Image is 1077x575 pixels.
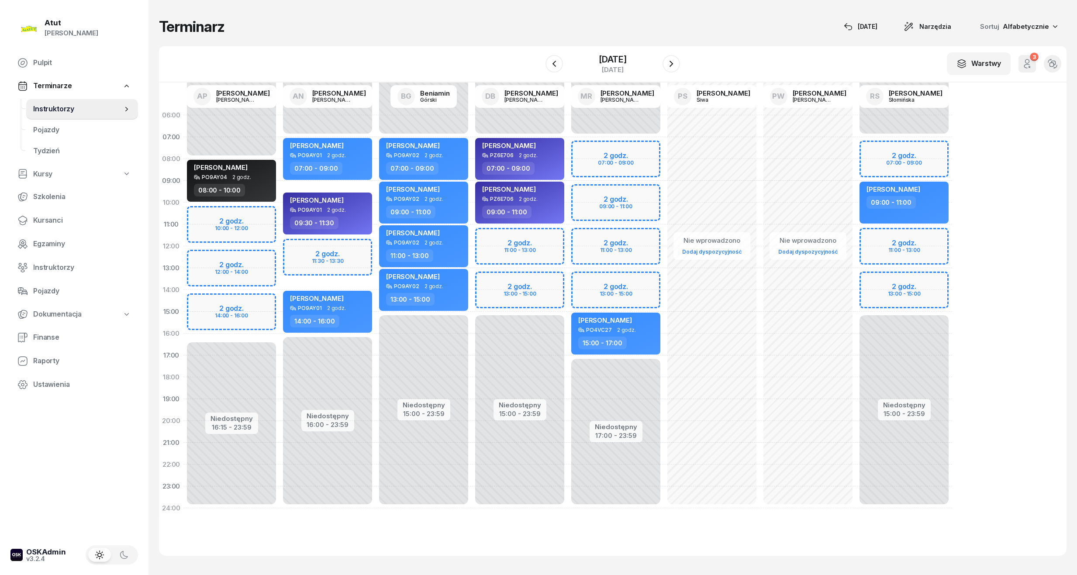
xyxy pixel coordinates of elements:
div: 12:00 [159,235,183,257]
span: [PERSON_NAME] [194,163,248,172]
div: 09:00 - 11:00 [866,196,916,209]
div: 15:00 [159,301,183,323]
div: 14:00 - 16:00 [290,315,339,327]
div: 22:00 [159,454,183,475]
div: Niedostępny [403,402,445,408]
span: Raporty [33,355,131,367]
span: [PERSON_NAME] [290,294,344,303]
div: PO9AY01 [298,152,322,158]
div: Nie wprowadzono [775,235,841,246]
span: 2 godz. [327,152,346,158]
div: 08:00 [159,148,183,170]
div: Niedostępny [499,402,541,408]
span: Sortuj [980,21,1001,32]
div: OSKAdmin [26,548,66,556]
a: RS[PERSON_NAME]Słomińska [859,85,949,108]
span: Finanse [33,332,131,343]
span: [PERSON_NAME] [386,185,440,193]
span: [PERSON_NAME] [290,141,344,150]
div: PZ6E706 [490,196,514,202]
a: Terminarze [10,76,138,96]
span: 2 godz. [327,207,346,213]
div: [DATE] [599,55,627,64]
div: 08:00 - 10:00 [194,184,245,196]
div: 17:00 [159,344,183,366]
div: 06:00 [159,104,183,126]
span: 2 godz. [425,240,443,246]
a: Ustawienia [10,374,138,395]
div: [PERSON_NAME] [45,28,98,39]
div: [PERSON_NAME] [216,90,270,96]
button: Nie wprowadzonoDodaj dyspozycyjność [679,233,745,259]
span: Pojazdy [33,124,131,136]
div: [PERSON_NAME] [312,90,366,96]
span: Terminarze [33,80,72,92]
a: Kursy [10,164,138,184]
div: PO9AY02 [394,283,419,289]
div: Niedostępny [307,413,349,419]
button: Niedostępny16:00 - 23:59 [307,411,349,430]
span: 2 godz. [232,174,251,180]
a: PW[PERSON_NAME][PERSON_NAME] [763,85,853,108]
a: PS[PERSON_NAME]Siwa [667,85,757,108]
div: [PERSON_NAME] [793,97,835,103]
div: 16:00 [159,323,183,344]
a: Tydzień [26,141,138,162]
div: PO9AY01 [298,305,322,311]
div: PO9AY02 [394,152,419,158]
div: 15:00 - 23:59 [403,408,445,417]
span: [PERSON_NAME] [386,229,440,237]
div: 09:00 [159,170,183,192]
div: 09:00 - 11:00 [482,206,532,218]
a: Dodaj dyspozycyjność [679,247,745,257]
a: Dodaj dyspozycyjność [775,247,841,257]
span: Egzaminy [33,238,131,250]
button: Niedostępny17:00 - 23:59 [595,422,637,441]
span: BG [401,93,411,100]
button: Nie wprowadzonoDodaj dyspozycyjność [775,233,841,259]
span: 2 godz. [425,283,443,289]
span: Alfabetycznie [1003,22,1049,31]
a: Instruktorzy [26,99,138,120]
span: 2 godz. [425,152,443,158]
span: Instruktorzy [33,103,122,115]
span: [PERSON_NAME] [482,141,536,150]
button: Niedostępny15:00 - 23:59 [403,400,445,419]
div: [PERSON_NAME] [601,97,642,103]
div: PO9AY02 [394,196,419,202]
span: Dokumentacja [33,309,82,320]
a: Kursanci [10,210,138,231]
span: [PERSON_NAME] [290,196,344,204]
span: Tydzień [33,145,131,157]
div: PO9AY01 [298,207,322,213]
button: Warstwy [947,52,1011,75]
a: AN[PERSON_NAME][PERSON_NAME] [283,85,373,108]
div: Atut [45,19,98,27]
div: v3.2.4 [26,556,66,562]
div: 15:00 - 23:59 [883,408,925,417]
span: PW [772,93,785,100]
div: PO9AY02 [394,240,419,245]
span: 2 godz. [617,327,636,333]
a: Finanse [10,327,138,348]
span: 2 godz. [519,152,538,158]
div: 17:00 - 23:59 [595,430,637,439]
span: MR [580,93,592,100]
span: [PERSON_NAME] [866,185,920,193]
div: Warstwy [956,58,1001,69]
div: [PERSON_NAME] [216,97,258,103]
div: PO9AY04 [202,174,227,180]
div: PZ6E706 [490,152,514,158]
div: [PERSON_NAME] [504,90,558,96]
h1: Terminarz [159,19,224,34]
div: 07:00 - 09:00 [290,162,342,175]
a: Pojazdy [26,120,138,141]
button: 3 [1018,55,1036,72]
div: [PERSON_NAME] [601,90,654,96]
div: [PERSON_NAME] [793,90,846,96]
div: [DATE] [599,66,627,73]
span: Kursanci [33,215,131,226]
a: Szkolenia [10,186,138,207]
a: DB[PERSON_NAME][PERSON_NAME] [475,85,565,108]
div: 09:00 - 11:00 [386,206,435,218]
